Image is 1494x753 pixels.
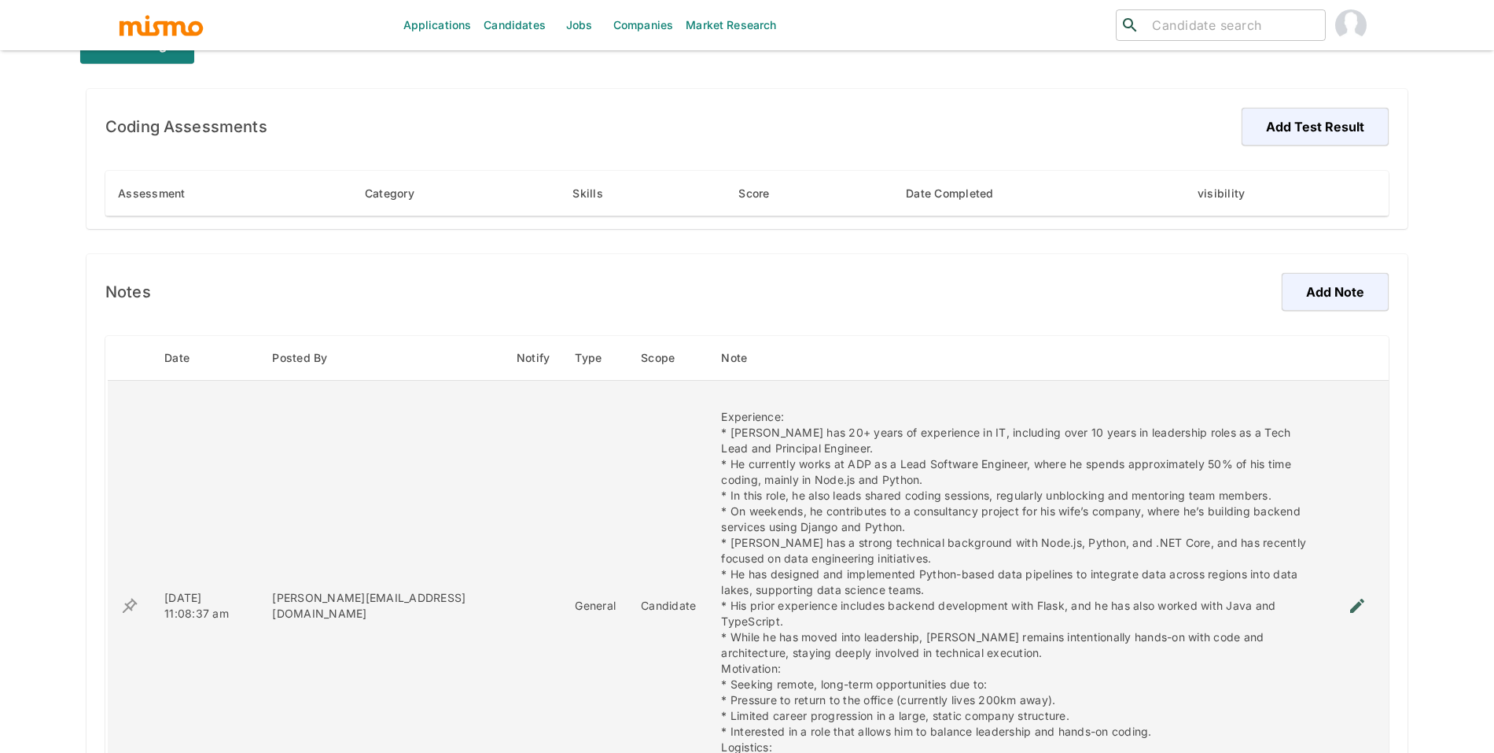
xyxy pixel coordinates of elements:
th: Posted By [259,336,504,381]
th: Type [562,336,628,381]
input: Candidate search [1146,14,1319,36]
span: Score [738,184,789,203]
span: Category [365,184,435,203]
span: Date Completed [906,184,1014,203]
button: Add Note [1282,273,1389,311]
th: Date [152,336,259,381]
table: enhanced table [105,171,1389,216]
span: Assessment [118,184,206,203]
img: Maria Lujan Ciommo [1335,9,1367,41]
h6: Coding Assessments [105,114,267,139]
th: Note [708,336,1326,381]
th: Scope [628,336,708,381]
img: logo [118,13,204,37]
button: Add Test Result [1242,108,1389,146]
th: Notify [504,336,563,381]
span: Skills [572,184,624,203]
h6: Notes [105,279,151,305]
span: visibility [1198,184,1266,203]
